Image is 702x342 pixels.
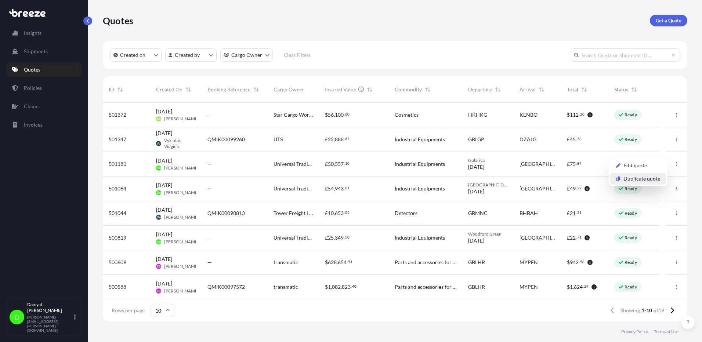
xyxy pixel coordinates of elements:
[656,17,681,24] p: Get a Quote
[623,175,660,182] p: Duplicate quote
[609,158,667,186] div: Actions
[610,160,666,171] a: Edit quote
[103,15,133,26] p: Quotes
[610,173,666,185] a: Duplicate quote
[623,162,647,169] p: Edit quote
